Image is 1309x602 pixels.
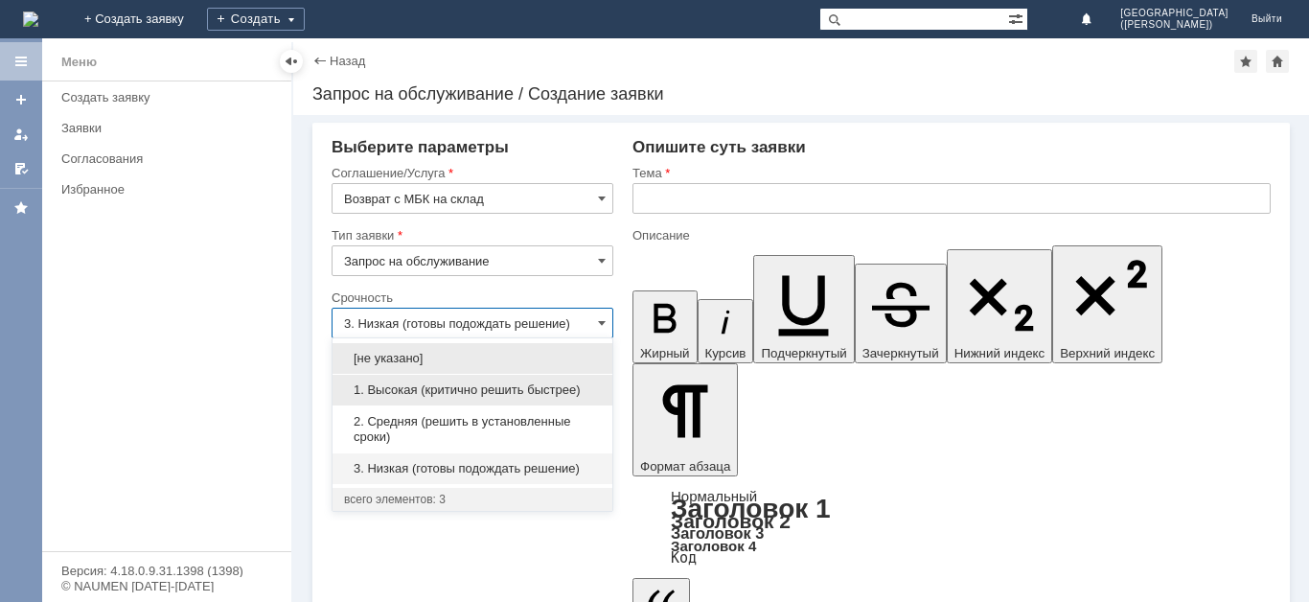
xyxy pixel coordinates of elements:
[761,346,846,360] span: Подчеркнутый
[61,121,280,135] div: Заявки
[344,382,601,398] span: 1. Высокая (критично решить быстрее)
[632,138,806,156] span: Опишите суть заявки
[671,494,831,523] a: Заголовок 1
[632,229,1267,242] div: Описание
[1234,50,1257,73] div: Добавить в избранное
[6,84,36,115] a: Создать заявку
[207,8,305,31] div: Создать
[332,167,609,179] div: Соглашение/Услуга
[640,459,730,474] span: Формат абзаца
[671,524,764,542] a: Заголовок 3
[671,538,756,554] a: Заголовок 4
[671,488,757,504] a: Нормальный
[332,229,609,242] div: Тип заявки
[280,50,303,73] div: Скрыть меню
[312,84,1290,104] div: Запрос на обслуживание / Создание заявки
[698,299,754,363] button: Курсив
[954,346,1045,360] span: Нижний индекс
[640,346,690,360] span: Жирный
[330,54,365,68] a: Назад
[61,580,272,592] div: © NAUMEN [DATE]-[DATE]
[1266,50,1289,73] div: Сделать домашней страницей
[54,144,287,174] a: Согласования
[6,119,36,150] a: Мои заявки
[344,492,601,507] div: всего элементов: 3
[61,565,272,577] div: Версия: 4.18.0.9.31.1398 (1398)
[947,249,1053,363] button: Нижний индекс
[61,182,259,197] div: Избранное
[23,12,38,27] img: logo
[632,490,1271,565] div: Формат абзаца
[1120,8,1229,19] span: [GEOGRAPHIC_DATA]
[344,461,601,476] span: 3. Низкая (готовы подождать решение)
[855,264,947,363] button: Зачеркнутый
[54,113,287,143] a: Заявки
[705,346,746,360] span: Курсив
[1008,9,1027,27] span: Расширенный поиск
[671,510,791,532] a: Заголовок 2
[6,153,36,184] a: Мои согласования
[671,549,697,567] a: Код
[632,167,1267,179] div: Тема
[23,12,38,27] a: Перейти на домашнюю страницу
[1120,19,1229,31] span: ([PERSON_NAME])
[344,351,601,366] span: [не указано]
[344,414,601,445] span: 2. Средняя (решить в установленные сроки)
[632,363,738,476] button: Формат абзаца
[61,90,280,104] div: Создать заявку
[753,255,854,363] button: Подчеркнутый
[54,82,287,112] a: Создать заявку
[332,291,609,304] div: Срочность
[332,138,509,156] span: Выберите параметры
[61,151,280,166] div: Согласования
[1052,245,1162,363] button: Верхний индекс
[632,290,698,363] button: Жирный
[862,346,939,360] span: Зачеркнутый
[1060,346,1155,360] span: Верхний индекс
[61,51,97,74] div: Меню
